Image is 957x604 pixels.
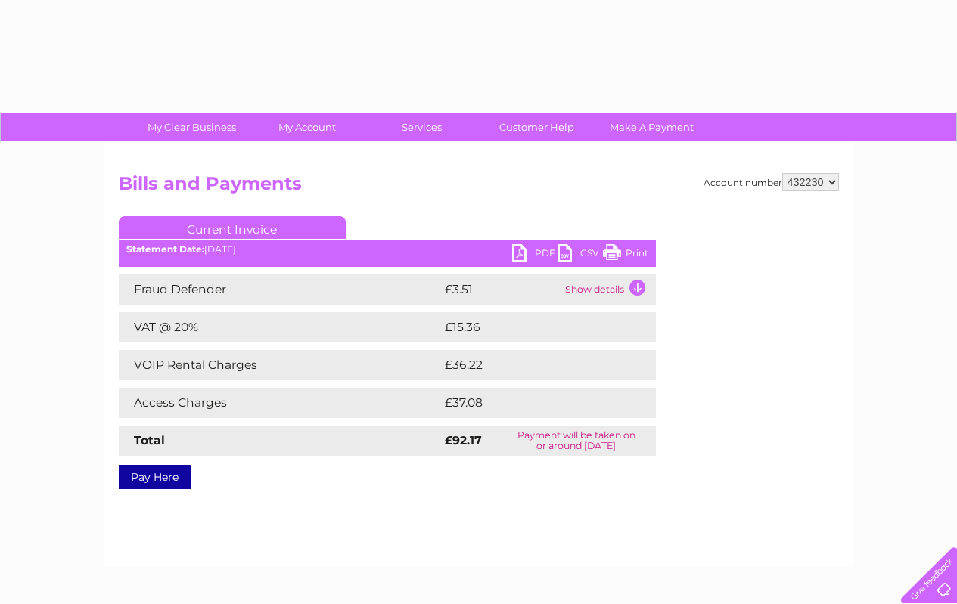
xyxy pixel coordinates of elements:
strong: £92.17 [445,433,482,448]
td: VOIP Rental Charges [119,350,441,380]
a: Services [359,113,484,141]
strong: Total [134,433,165,448]
td: £3.51 [441,274,561,305]
div: [DATE] [119,244,656,255]
a: PDF [512,244,558,266]
a: Print [603,244,648,266]
a: Customer Help [474,113,599,141]
a: Pay Here [119,465,191,489]
a: My Account [244,113,369,141]
b: Statement Date: [126,243,204,255]
a: Make A Payment [589,113,714,141]
td: £36.22 [441,350,625,380]
td: Payment will be taken on or around [DATE] [497,426,656,456]
td: Access Charges [119,388,441,418]
h2: Bills and Payments [119,173,839,202]
a: CSV [558,244,603,266]
td: £37.08 [441,388,625,418]
td: Fraud Defender [119,274,441,305]
td: £15.36 [441,312,624,342]
a: Current Invoice [119,216,346,239]
td: VAT @ 20% [119,312,441,342]
a: My Clear Business [129,113,254,141]
div: Account number [704,173,839,191]
td: Show details [561,274,656,305]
